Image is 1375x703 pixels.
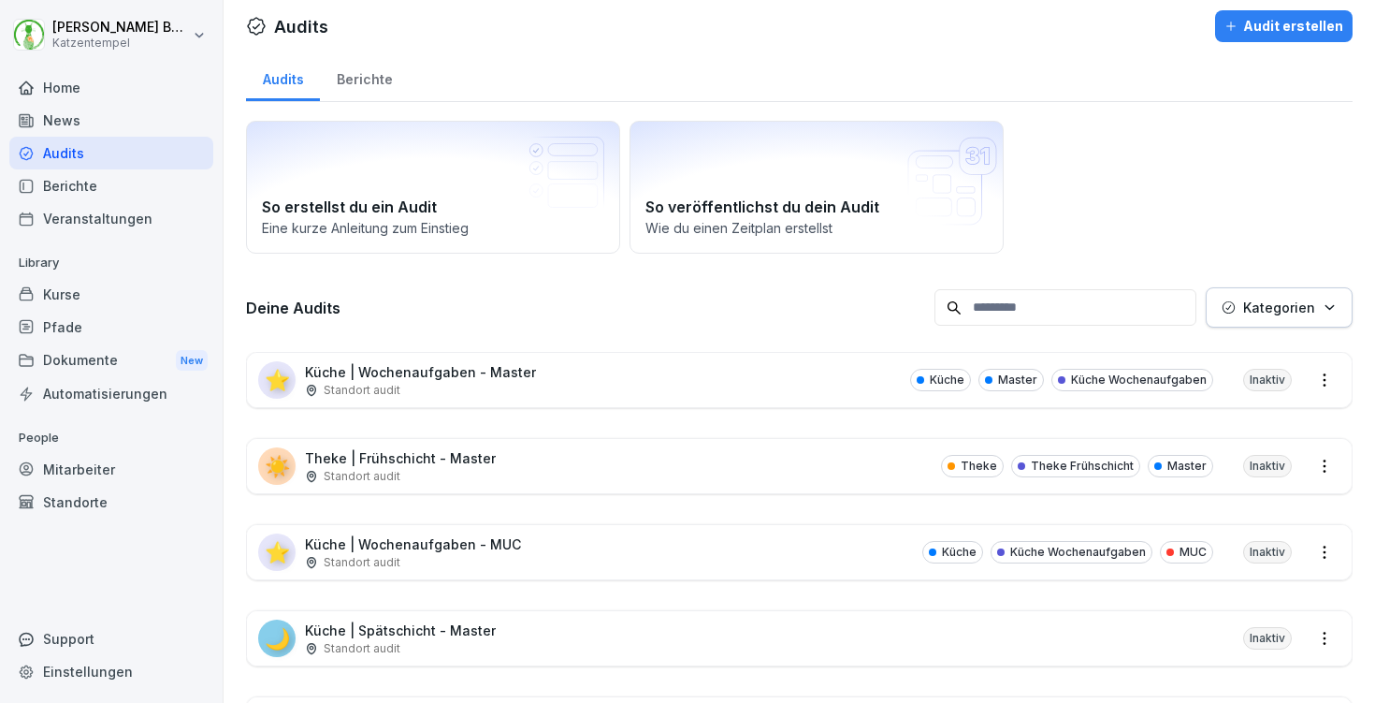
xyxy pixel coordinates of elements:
a: So erstellst du ein AuditEine kurze Anleitung zum Einstieg [246,121,620,254]
p: Küche [942,544,977,561]
div: ⭐ [258,361,296,399]
a: Pfade [9,311,213,344]
a: Kurse [9,278,213,311]
a: Berichte [9,169,213,202]
p: Master [1167,458,1207,475]
p: Standort audit [324,554,400,571]
a: Audits [9,137,213,169]
a: Veranstaltungen [9,202,213,235]
h2: So erstellst du ein Audit [262,196,604,218]
div: Inaktiv [1243,369,1292,391]
p: [PERSON_NAME] Benedix [52,20,189,36]
p: Library [9,248,213,278]
a: Einstellungen [9,655,213,688]
p: Küche | Wochenaufgaben - MUC [305,535,521,554]
div: ⭐ [258,534,296,571]
p: Küche | Wochenaufgaben - Master [305,362,536,382]
p: Küche Wochenaufgaben [1010,544,1146,561]
div: ☀️ [258,447,296,485]
p: Wie du einen Zeitplan erstellst [645,218,988,238]
div: Support [9,622,213,655]
h2: So veröffentlichst du dein Audit [645,196,988,218]
a: News [9,104,213,137]
p: Master [998,372,1037,388]
h1: Audits [274,14,328,39]
p: MUC [1180,544,1207,561]
a: Mitarbeiter [9,453,213,486]
button: Audit erstellen [1215,10,1353,42]
a: Audits [246,53,320,101]
a: So veröffentlichst du dein AuditWie du einen Zeitplan erstellst [630,121,1004,254]
div: New [176,350,208,372]
p: Standort audit [324,640,400,657]
p: Standort audit [324,382,400,399]
p: Standort audit [324,468,400,485]
p: Theke Frühschicht [1031,458,1134,475]
p: Kategorien [1243,298,1315,317]
a: Automatisierungen [9,377,213,410]
p: Küche Wochenaufgaben [1071,372,1207,388]
p: Katzentempel [52,37,189,50]
p: Küche | Spätschicht - Master [305,621,496,640]
div: Audit erstellen [1224,16,1343,37]
button: Kategorien [1206,287,1353,328]
div: 🌙 [258,620,296,657]
div: Dokumente [9,344,213,378]
div: Inaktiv [1243,541,1292,564]
a: Home [9,71,213,104]
a: Berichte [320,53,409,101]
p: Eine kurze Anleitung zum Einstieg [262,218,604,238]
p: Küche [930,372,964,388]
p: Theke | Frühschicht - Master [305,448,496,468]
div: Inaktiv [1243,627,1292,650]
p: Theke [961,458,997,475]
a: Standorte [9,486,213,519]
a: DokumenteNew [9,344,213,378]
div: Inaktiv [1243,455,1292,477]
p: People [9,423,213,453]
h3: Deine Audits [246,298,925,318]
